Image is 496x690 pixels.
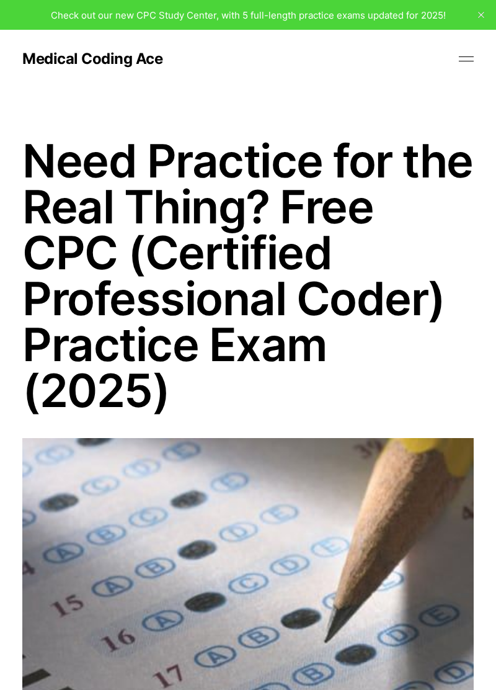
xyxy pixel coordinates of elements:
iframe: portal-trigger [293,629,496,690]
button: close [471,5,491,25]
a: Medical Coding Ace [22,52,162,66]
span: Check out our new CPC Study Center, with 5 full-length practice exams updated for 2025! [51,9,446,21]
h1: Need Practice for the Real Thing? Free CPC (Certified Professional Coder) Practice Exam (2025) [22,138,474,413]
